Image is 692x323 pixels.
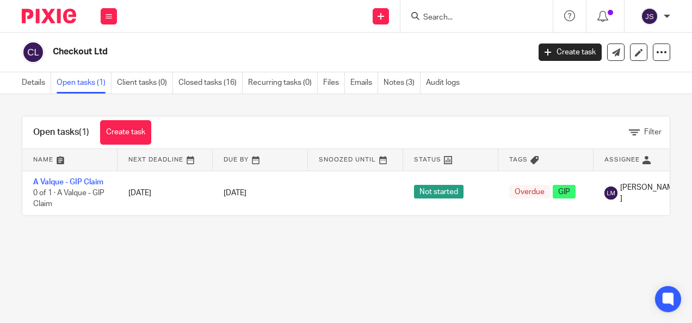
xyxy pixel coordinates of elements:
img: svg%3E [641,8,658,25]
span: [DATE] [224,189,246,197]
span: Snoozed Until [319,157,376,163]
a: Emails [350,72,378,94]
span: Overdue [509,185,550,198]
a: Client tasks (0) [117,72,173,94]
span: Tags [509,157,528,163]
span: [PERSON_NAME] [620,182,678,204]
input: Search [422,13,520,23]
span: (1) [79,128,89,136]
img: svg%3E [604,187,617,200]
span: GIP [553,185,576,198]
a: Recurring tasks (0) [248,72,318,94]
span: Not started [414,185,464,198]
h1: Open tasks [33,127,89,138]
a: Files [323,72,345,94]
span: 0 of 1 · A Valque - GIP Claim [33,189,104,208]
h2: Checkout Ltd [53,46,428,58]
a: Open tasks (1) [57,72,112,94]
a: Create task [539,44,602,61]
a: Notes (3) [384,72,421,94]
a: Audit logs [426,72,465,94]
span: Filter [644,128,662,136]
a: A Valque - GIP Claim [33,178,103,186]
a: Create task [100,120,151,145]
a: Closed tasks (16) [178,72,243,94]
a: Details [22,72,51,94]
img: Pixie [22,9,76,23]
img: svg%3E [22,41,45,64]
td: [DATE] [118,171,213,215]
span: Status [414,157,441,163]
